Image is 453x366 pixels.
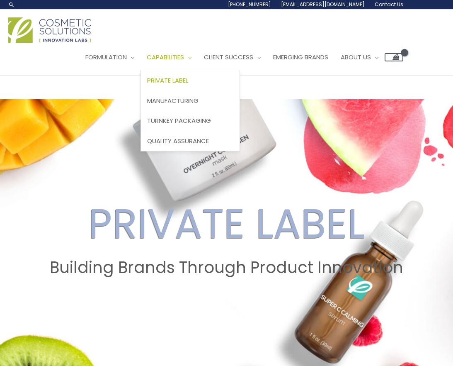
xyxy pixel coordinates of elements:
[141,45,198,70] a: Capabilities
[8,1,15,8] a: Search icon link
[228,1,271,8] span: [PHONE_NUMBER]
[204,53,253,61] span: Client Success
[267,45,334,70] a: Emerging Brands
[341,53,371,61] span: About Us
[385,53,403,61] a: View Shopping Cart, empty
[79,45,141,70] a: Formulation
[8,17,91,43] img: Cosmetic Solutions Logo
[85,53,127,61] span: Formulation
[273,53,328,61] span: Emerging Brands
[147,76,188,85] span: Private Label
[147,137,209,145] span: Quality Assurance
[8,199,445,248] h2: PRIVATE LABEL
[147,53,184,61] span: Capabilities
[147,96,199,105] span: Manufacturing
[141,70,240,90] a: Private Label
[334,45,385,70] a: About Us
[375,1,403,8] span: Contact Us
[8,258,445,277] h2: Building Brands Through Product Innovation
[73,45,403,70] nav: Site Navigation
[141,90,240,111] a: Manufacturing
[198,45,267,70] a: Client Success
[147,116,211,125] span: Turnkey Packaging
[281,1,365,8] span: [EMAIL_ADDRESS][DOMAIN_NAME]
[141,131,240,151] a: Quality Assurance
[141,111,240,131] a: Turnkey Packaging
